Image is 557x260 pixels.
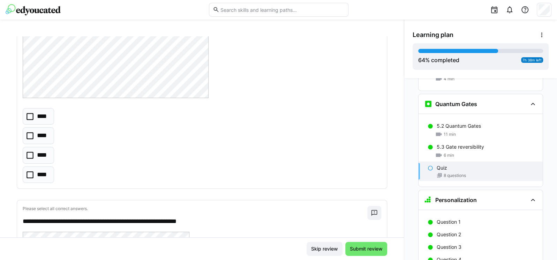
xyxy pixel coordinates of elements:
[418,57,425,64] span: 64
[522,58,542,62] span: 7h 38m left
[435,196,477,203] h3: Personalization
[444,132,456,137] span: 11 min
[413,31,453,39] span: Learning plan
[23,206,367,211] p: Please select all correct answers.
[349,245,384,252] span: Submit review
[219,7,344,13] input: Search skills and learning paths…
[345,242,387,256] button: Submit review
[444,173,466,178] span: 8 questions
[418,56,459,64] div: % completed
[310,245,339,252] span: Skip review
[437,164,447,171] p: Quiz
[437,143,484,150] p: 5.3 Gate reversibility
[437,244,461,251] p: Question 3
[437,122,481,129] p: 5.2 Quantum Gates
[444,153,454,158] span: 6 min
[444,76,454,82] span: 4 min
[307,242,343,256] button: Skip review
[435,101,477,107] h3: Quantum Gates
[437,231,461,238] p: Question 2
[437,218,461,225] p: Question 1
